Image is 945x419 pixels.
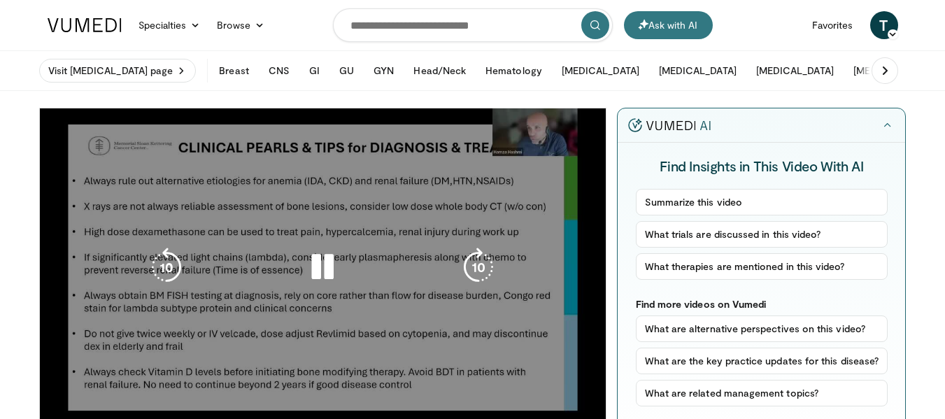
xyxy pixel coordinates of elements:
[365,57,402,85] button: GYN
[636,298,888,310] p: Find more videos on Vumedi
[636,253,888,280] button: What therapies are mentioned in this video?
[260,57,298,85] button: CNS
[211,57,257,85] button: Breast
[636,348,888,374] button: What are the key practice updates for this disease?
[130,11,209,39] a: Specialties
[636,315,888,342] button: What are alternative perspectives on this video?
[208,11,273,39] a: Browse
[477,57,550,85] button: Hematology
[636,189,888,215] button: Summarize this video
[748,57,842,85] button: [MEDICAL_DATA]
[39,59,197,83] a: Visit [MEDICAL_DATA] page
[636,157,888,175] h4: Find Insights in This Video With AI
[870,11,898,39] a: T
[624,11,713,39] button: Ask with AI
[651,57,745,85] button: [MEDICAL_DATA]
[845,57,939,85] button: [MEDICAL_DATA]
[804,11,862,39] a: Favorites
[628,118,711,132] img: vumedi-ai-logo.v2.svg
[636,221,888,248] button: What trials are discussed in this video?
[636,380,888,406] button: What are related management topics?
[48,18,122,32] img: VuMedi Logo
[331,57,362,85] button: GU
[553,57,648,85] button: [MEDICAL_DATA]
[333,8,613,42] input: Search topics, interventions
[405,57,474,85] button: Head/Neck
[301,57,328,85] button: GI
